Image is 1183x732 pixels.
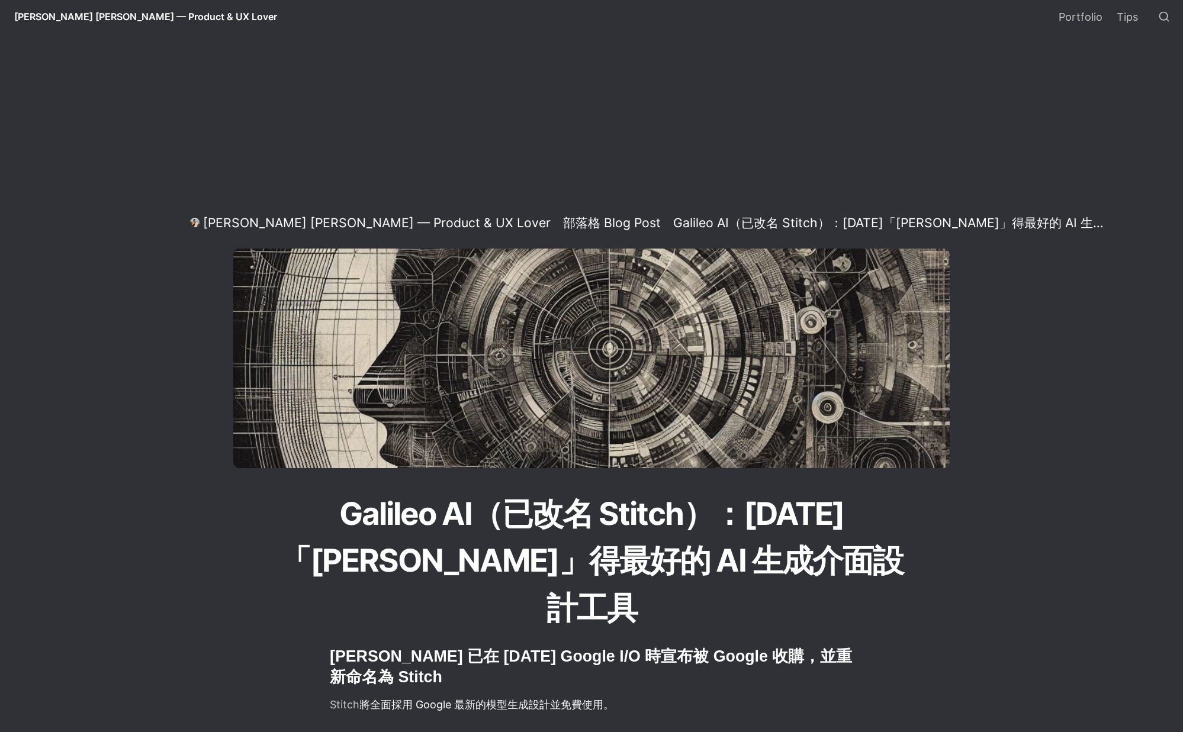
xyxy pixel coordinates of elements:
span: [PERSON_NAME] [PERSON_NAME] — Product & UX Lover [14,11,277,22]
div: 部落格 Blog Post [563,215,661,231]
a: Galileo AI（已改名 Stitch）：[DATE]「[PERSON_NAME]」得最好的 AI 生成介面設計工具 [670,215,1111,230]
span: / [555,218,558,228]
a: Stitch [330,698,359,711]
img: Galileo AI（已改名 Stitch）：2024 年「平衡」得最好的 AI 生成介面設計工具 [233,249,950,468]
a: [PERSON_NAME] [PERSON_NAME] — Product & UX Lover [187,215,554,230]
p: 將全面採用 Google 最新的模型生成設計並免費使用。 [329,695,854,714]
h2: [PERSON_NAME] 已在 [DATE] Google I/O 時宣布被 Google 收購，並重新命名為 Stitch [329,644,854,689]
h1: Galileo AI（已改名 Stitch）：[DATE]「[PERSON_NAME]」得最好的 AI 生成介面設計工具 [272,489,911,633]
iframe: Advertisement [236,39,947,205]
span: / [666,218,668,228]
div: [PERSON_NAME] [PERSON_NAME] — Product & UX Lover [203,215,551,231]
img: Daniel Lee — Product & UX Lover [190,218,200,227]
div: Galileo AI（已改名 Stitch）：[DATE]「[PERSON_NAME]」得最好的 AI 生成介面設計工具 [673,215,1107,231]
a: 部落格 Blog Post [560,215,664,230]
